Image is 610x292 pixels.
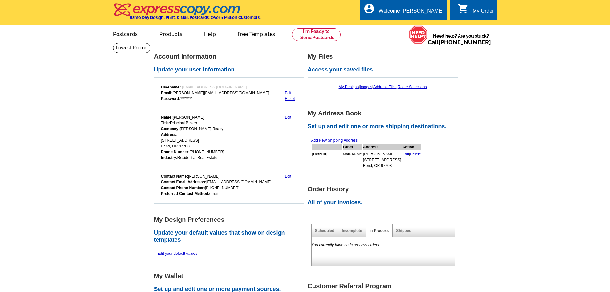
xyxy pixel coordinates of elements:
strong: Title: [161,121,170,125]
div: Your login information. [158,81,301,105]
td: [PERSON_NAME] [STREET_ADDRESS] Bend, OR 97703 [363,151,402,169]
img: help [409,25,428,44]
a: Edit [285,174,291,179]
strong: Phone Number: [161,150,190,154]
h2: Set up and edit one or more shipping destinations. [308,123,461,130]
strong: Username: [161,85,181,89]
span: Call [428,39,491,46]
h2: Update your default values that show on design templates [154,229,308,243]
a: Help [194,26,226,41]
a: In Process [370,229,389,233]
h1: My Design Preferences [154,216,308,223]
th: Action [402,144,422,150]
strong: Address: [161,132,178,137]
a: [PHONE_NUMBER] [439,39,491,46]
td: | [402,151,422,169]
h2: All of your invoices. [308,199,461,206]
a: Postcards [103,26,148,41]
strong: Contact Email Addresss: [161,180,207,184]
td: Mail-To-Me [343,151,362,169]
div: Who should we contact regarding order issues? [158,170,301,200]
div: [PERSON_NAME][EMAIL_ADDRESS][DOMAIN_NAME] ******** [161,84,269,102]
div: [PERSON_NAME] Principal Broker [PERSON_NAME] Realty [STREET_ADDRESS] Bend, OR 97703 [PHONE_NUMBER... [161,114,224,161]
h2: Update your user information. [154,66,308,73]
strong: Company: [161,127,180,131]
b: Default [313,152,326,156]
a: Products [149,26,192,41]
strong: Password: [161,96,181,101]
th: Address [363,144,402,150]
h4: Same Day Design, Print, & Mail Postcards. Over 1 Million Customers. [130,15,261,20]
a: Images [360,85,372,89]
h1: Customer Referral Program [308,283,461,289]
h1: My Files [308,53,461,60]
a: My Designs [339,85,359,89]
a: Add New Shipping Address [311,138,358,143]
a: Same Day Design, Print, & Mail Postcards. Over 1 Million Customers. [113,8,261,20]
a: Route Selections [398,85,427,89]
h1: Account Information [154,53,308,60]
i: account_circle [363,3,375,14]
strong: Preferred Contact Method: [161,191,209,196]
strong: Industry: [161,155,177,160]
strong: Contact Name: [161,174,188,179]
a: Scheduled [315,229,335,233]
a: Address Files [373,85,397,89]
h2: Access your saved files. [308,66,461,73]
a: Reset [285,96,295,101]
a: shopping_cart My Order [457,7,494,15]
strong: Contact Phone Number: [161,186,205,190]
a: Edit [403,152,409,156]
strong: Email: [161,91,173,95]
h1: My Wallet [154,273,308,279]
div: Welcome [PERSON_NAME] [379,8,443,17]
th: Label [343,144,362,150]
a: Edit [285,91,291,95]
a: Incomplete [342,229,362,233]
a: Shipped [396,229,411,233]
div: [PERSON_NAME] [EMAIL_ADDRESS][DOMAIN_NAME] [PHONE_NUMBER] email [161,173,272,196]
h1: Order History [308,186,461,193]
a: Edit [285,115,291,120]
i: shopping_cart [457,3,469,14]
span: [EMAIL_ADDRESS][DOMAIN_NAME] [182,85,247,89]
em: You currently have no in process orders. [312,243,380,247]
div: My Order [473,8,494,17]
a: Edit your default values [158,251,198,256]
h1: My Address Book [308,110,461,117]
a: Free Templates [227,26,286,41]
a: Delete [410,152,421,156]
div: | | | [311,81,454,93]
div: Your personal details. [158,111,301,164]
span: Need help? Are you stuck? [428,33,494,46]
strong: Name: [161,115,173,120]
td: [ ] [312,151,342,169]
